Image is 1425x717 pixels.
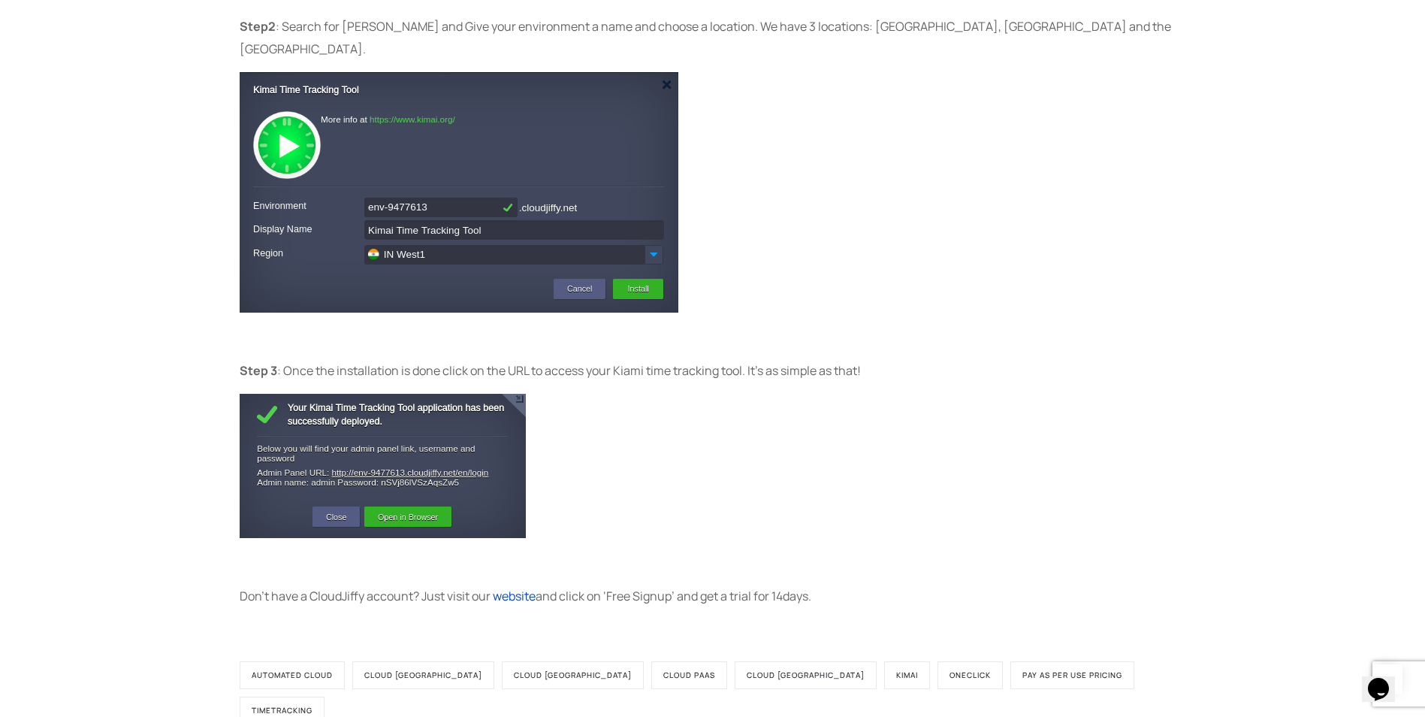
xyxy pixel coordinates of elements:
[491,588,536,604] a: website
[884,661,930,689] a: kimai
[277,362,861,379] span: : Once the installation is done click on the URL to access your Kiami time tracking tool. It’s as...
[937,661,1003,689] a: OneClick
[1010,661,1134,689] a: Pay as per use pricing
[240,18,276,35] b: Step2
[352,661,494,689] a: cloud [GEOGRAPHIC_DATA]
[651,661,727,689] a: cloud PaaS
[240,362,277,379] b: Step 3
[240,661,345,689] a: automated cloud
[735,661,877,689] a: cloud [GEOGRAPHIC_DATA]
[536,588,811,604] span: and click on ‘Free Signup’ and get a trial for 14days.
[493,588,536,604] span: website
[1362,657,1410,702] iframe: chat widget
[502,661,644,689] a: Cloud [GEOGRAPHIC_DATA]
[240,588,491,604] span: Don’t have a CloudJiffy account? Just visit our
[240,18,1171,57] span: : Search for [PERSON_NAME] and Give your environment a name and choose a location. We have 3 loca...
